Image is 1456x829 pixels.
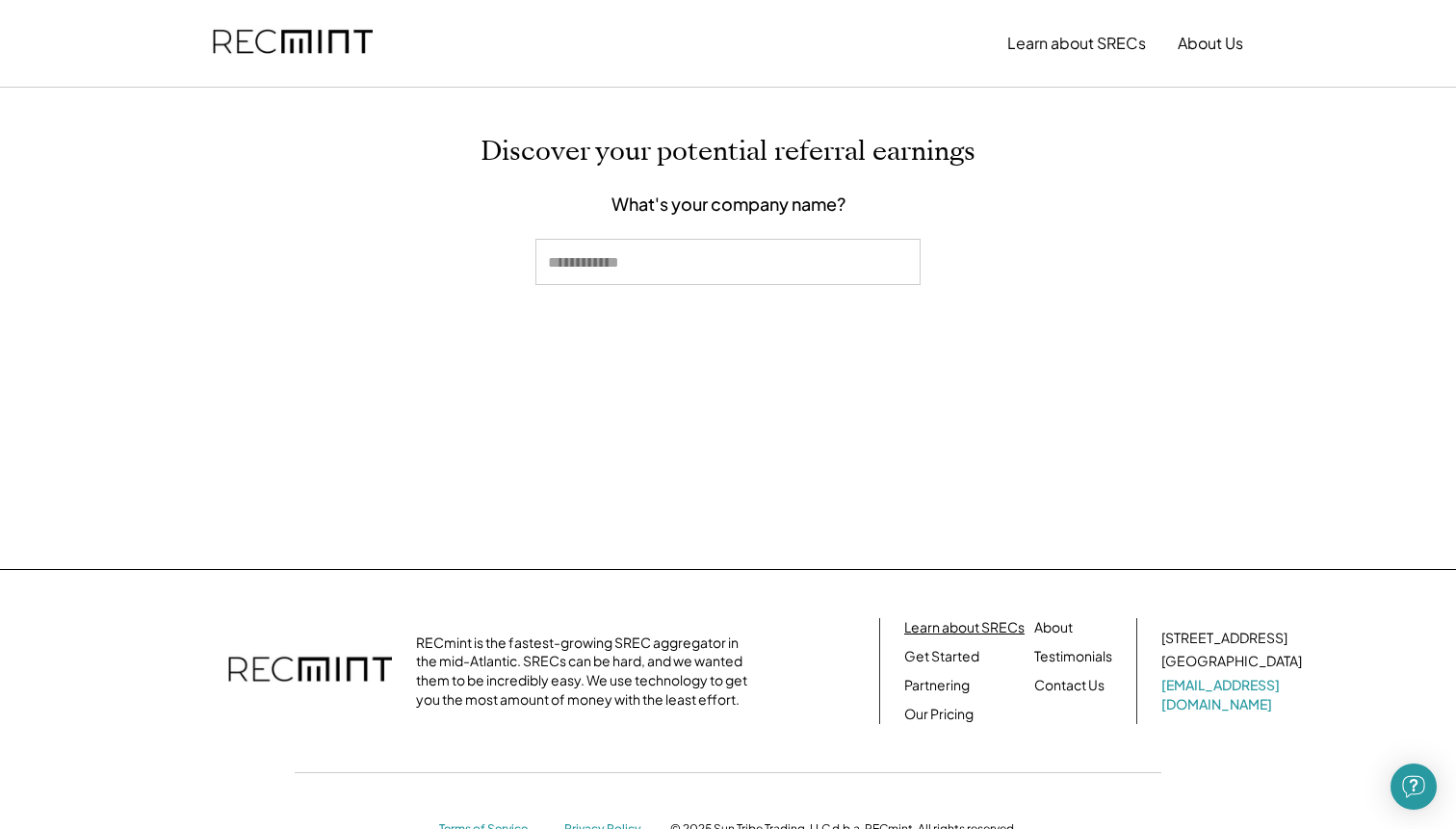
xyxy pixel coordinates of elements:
a: Partnering [904,676,970,695]
a: Contact Us [1034,676,1105,695]
a: Learn about SRECs [904,618,1025,637]
div: What's your company name? [611,193,845,215]
a: [EMAIL_ADDRESS][DOMAIN_NAME] [1161,676,1306,713]
a: Our Pricing [904,705,974,724]
img: recmint-logotype%403x.png [228,637,392,705]
div: [GEOGRAPHIC_DATA] [1161,652,1302,671]
div: [STREET_ADDRESS] [1161,629,1287,648]
h2: Discover your potential referral earnings [481,136,975,168]
a: About [1034,618,1073,637]
div: RECmint is the fastest-growing SREC aggregator in the mid-Atlantic. SRECs can be hard, and we wan... [416,634,758,709]
img: recmint-logotype%403x.png [213,11,373,76]
a: Testimonials [1034,647,1112,666]
a: Get Started [904,647,979,666]
div: Open Intercom Messenger [1391,764,1437,810]
button: Learn about SRECs [1007,24,1146,63]
button: About Us [1178,24,1243,63]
